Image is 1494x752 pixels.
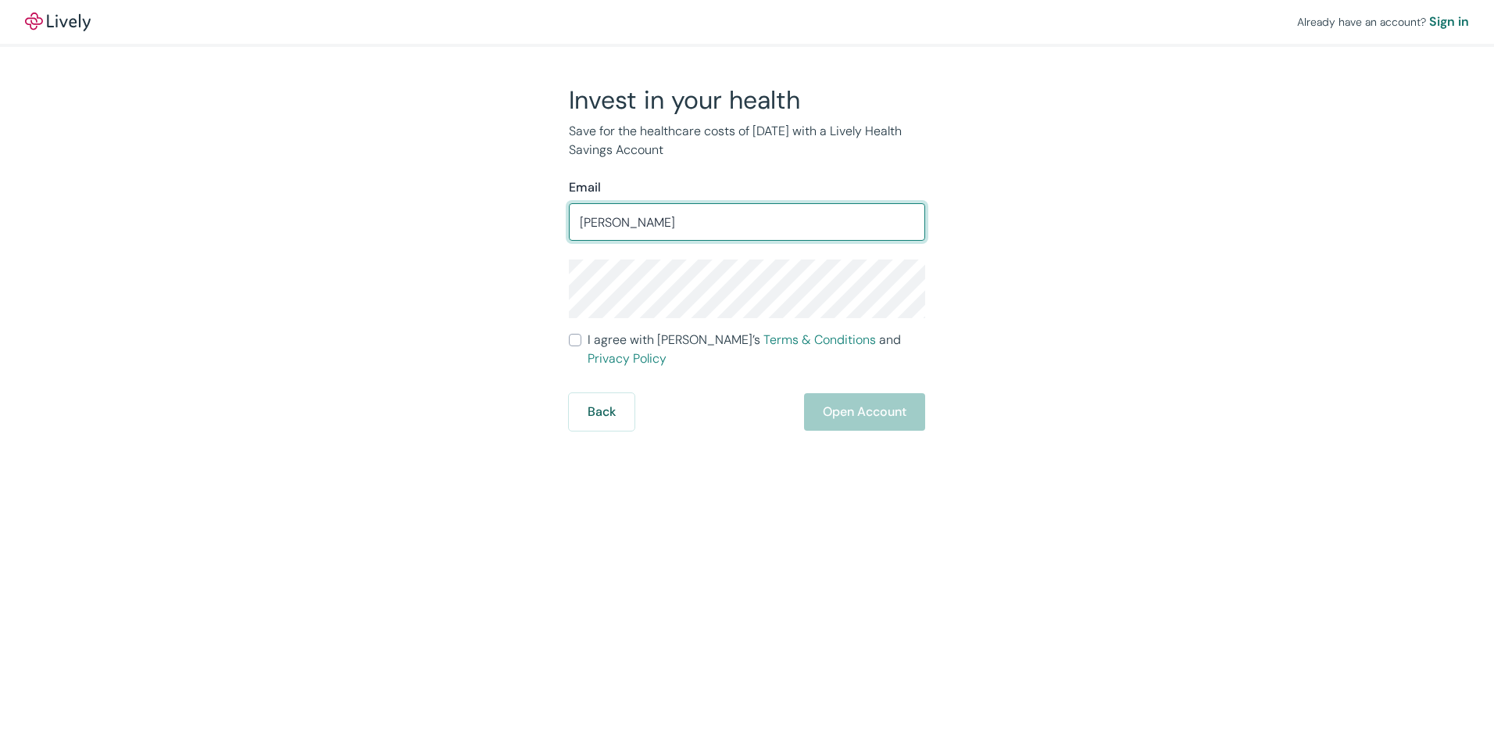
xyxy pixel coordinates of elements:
[569,122,925,159] p: Save for the healthcare costs of [DATE] with a Lively Health Savings Account
[588,331,925,368] span: I agree with [PERSON_NAME]’s and
[588,350,667,367] a: Privacy Policy
[569,178,601,197] label: Email
[1297,13,1469,31] div: Already have an account?
[1429,13,1469,31] a: Sign in
[569,84,925,116] h2: Invest in your health
[569,393,634,431] button: Back
[25,13,91,31] img: Lively
[763,331,876,348] a: Terms & Conditions
[25,13,91,31] a: LivelyLively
